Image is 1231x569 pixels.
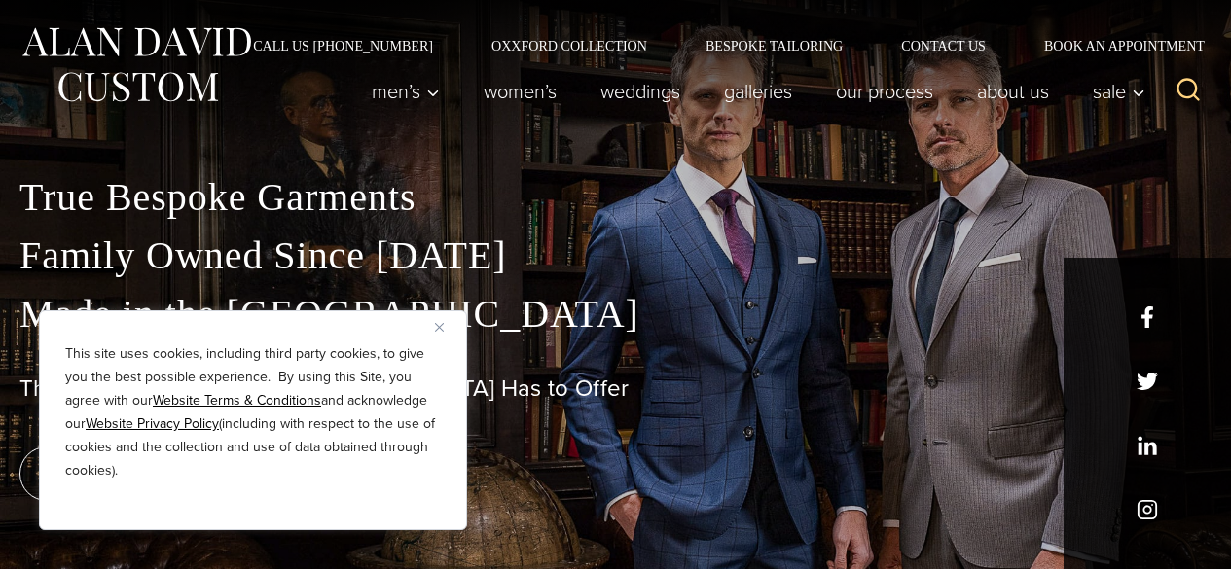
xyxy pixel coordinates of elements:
[462,72,579,111] a: Women’s
[579,72,703,111] a: weddings
[1015,39,1212,53] a: Book an Appointment
[19,374,1212,403] h1: The Best Custom Suits [GEOGRAPHIC_DATA] Has to Offer
[19,446,292,501] a: book an appointment
[86,413,219,434] a: Website Privacy Policy
[65,342,441,482] p: This site uses cookies, including third party cookies, to give you the best possible experience. ...
[19,21,253,108] img: Alan David Custom
[462,39,676,53] a: Oxxford Collection
[703,72,815,111] a: Galleries
[372,82,440,101] span: Men’s
[676,39,872,53] a: Bespoke Tailoring
[350,72,1156,111] nav: Primary Navigation
[1165,68,1212,115] button: View Search Form
[815,72,956,111] a: Our Process
[19,168,1212,343] p: True Bespoke Garments Family Owned Since [DATE] Made in the [GEOGRAPHIC_DATA]
[435,315,458,338] button: Close
[224,39,1212,53] nav: Secondary Navigation
[1093,82,1145,101] span: Sale
[224,39,462,53] a: Call Us [PHONE_NUMBER]
[956,72,1071,111] a: About Us
[872,39,1015,53] a: Contact Us
[435,323,444,332] img: Close
[153,390,321,410] a: Website Terms & Conditions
